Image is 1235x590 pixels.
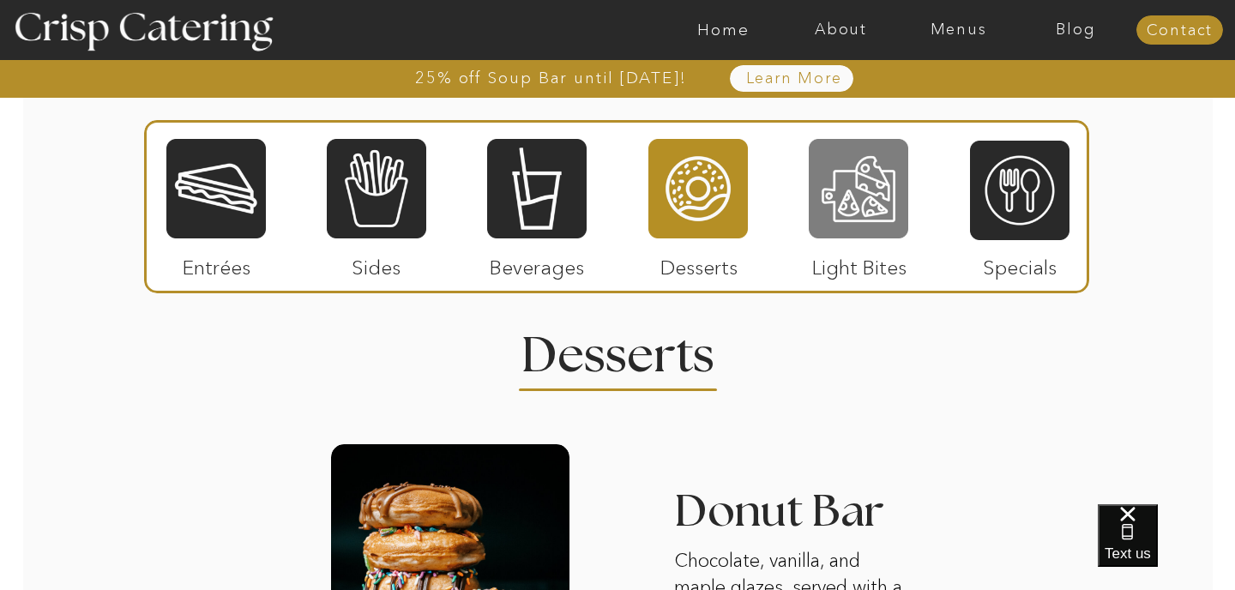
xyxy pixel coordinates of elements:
p: Light Bites [802,238,916,288]
a: Contact [1136,22,1223,39]
p: Entrées [160,238,274,288]
a: Learn More [706,70,882,87]
p: Specials [962,238,1076,288]
h2: Desserts [506,332,729,365]
p: Desserts [642,238,756,288]
p: Sides [319,238,433,288]
h3: Donut Bar [674,490,986,548]
iframe: podium webchat widget bubble [1098,504,1235,590]
a: Blog [1017,21,1135,39]
a: Menus [900,21,1017,39]
p: Beverages [479,238,593,288]
a: Home [665,21,782,39]
a: 25% off Soup Bar until [DATE]! [353,69,749,87]
a: About [782,21,900,39]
